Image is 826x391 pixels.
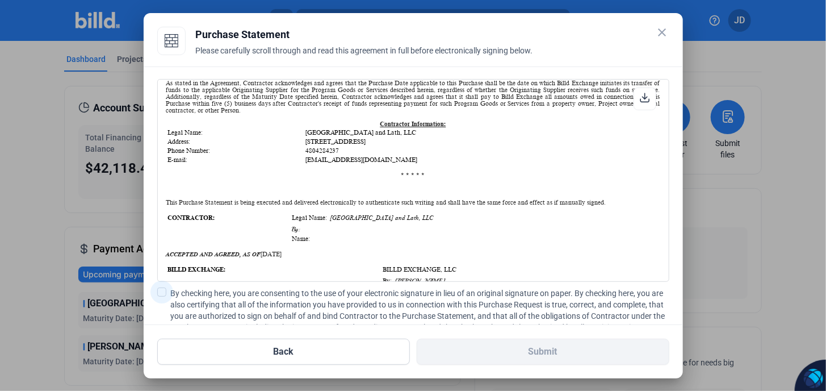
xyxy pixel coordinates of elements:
td: By: [291,225,655,234]
td: Address: [167,138,304,145]
div: As stated in the Agreement, Contractor acknowledges and agrees that the Purchase Date applicable ... [166,80,660,120]
mat-icon: close [656,26,669,39]
td: E-mail: [167,156,304,164]
span: [PERSON_NAME] [392,277,445,285]
td: [GEOGRAPHIC_DATA] and Lath, LLC [305,128,659,136]
td: 4804284237 [305,147,659,155]
button: Back [157,339,410,365]
td: By: [382,277,653,285]
td: [EMAIL_ADDRESS][DOMAIN_NAME] [305,156,659,164]
button: Submit [417,339,669,365]
b: BILLD EXCHANGE: [168,266,226,273]
div: [DATE] [166,251,660,257]
td: BILLD EXCHANGE, LLC [382,265,653,273]
td: Phone Number: [167,147,304,155]
td: Name: [291,235,655,243]
b: CONTRACTOR: [168,214,215,221]
td: Legal Name: [167,128,304,136]
div: Purchase Statement [196,27,669,43]
i: [GEOGRAPHIC_DATA] and Lath, LLC [327,214,433,221]
span: [STREET_ADDRESS] [305,138,366,145]
i: ACCEPTED AND AGREED, AS OF [166,251,261,257]
u: Contractor Information: [380,120,446,127]
span: By checking here, you are consenting to the use of your electronic signature in lieu of an origin... [171,288,669,344]
div: Please carefully scroll through and read this agreement in full before electronically signing below. [196,45,669,70]
div: This Purchase Statement is being executed and delivered electronically to authenticate such writi... [166,199,660,206]
td: Legal Name: [291,214,655,222]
